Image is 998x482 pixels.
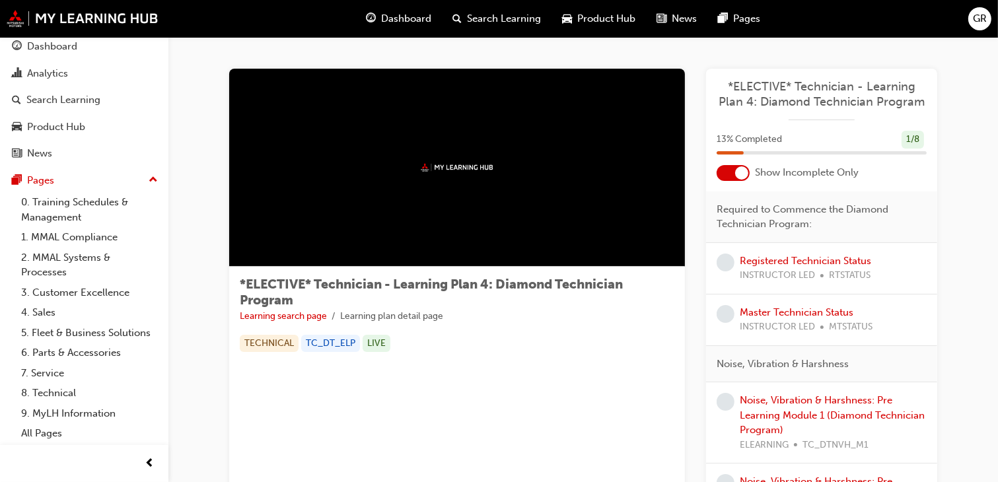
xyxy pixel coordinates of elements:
span: Dashboard [382,11,432,26]
span: 13 % Completed [717,132,782,147]
a: Product Hub [5,115,163,139]
a: guage-iconDashboard [356,5,443,32]
a: 5. Fleet & Business Solutions [16,323,163,343]
span: car-icon [12,121,22,133]
div: News [27,146,52,161]
a: news-iconNews [647,5,708,32]
span: pages-icon [12,175,22,187]
a: Analytics [5,61,163,86]
span: guage-icon [12,41,22,53]
a: 1. MMAL Compliance [16,227,163,248]
span: news-icon [12,148,22,160]
img: mmal [421,163,493,172]
div: Pages [27,173,54,188]
span: learningRecordVerb_NONE-icon [717,254,734,271]
div: Search Learning [26,92,100,108]
button: GR [968,7,991,30]
span: search-icon [12,94,21,106]
span: prev-icon [145,456,155,472]
a: search-iconSearch Learning [443,5,552,32]
a: 6. Parts & Accessories [16,343,163,363]
div: Analytics [27,66,68,81]
a: 0. Training Schedules & Management [16,192,163,227]
span: *ELECTIVE* Technician - Learning Plan 4: Diamond Technician Program [240,277,623,308]
a: 7. Service [16,363,163,384]
a: Search Learning [5,88,163,112]
span: Required to Commence the Diamond Technician Program: [717,202,916,232]
a: Registered Technician Status [740,255,871,267]
span: Product Hub [578,11,636,26]
span: guage-icon [367,11,376,27]
span: RTSTATUS [829,268,871,283]
a: pages-iconPages [708,5,771,32]
span: INSTRUCTOR LED [740,268,815,283]
a: 8. Technical [16,383,163,403]
a: 4. Sales [16,302,163,323]
a: 2. MMAL Systems & Processes [16,248,163,283]
span: learningRecordVerb_NONE-icon [717,305,734,323]
div: Dashboard [27,39,77,54]
span: up-icon [149,172,158,189]
a: All Pages [16,423,163,444]
li: Learning plan detail page [340,309,443,324]
a: Master Technician Status [740,306,853,318]
a: car-iconProduct Hub [552,5,647,32]
span: Search Learning [468,11,542,26]
div: TC_DT_ELP [301,335,360,353]
span: ELEARNING [740,438,789,453]
button: Pages [5,168,163,193]
span: Pages [734,11,761,26]
div: TECHNICAL [240,335,299,353]
span: news-icon [657,11,667,27]
div: 1 / 8 [902,131,924,149]
span: MTSTATUS [829,320,873,335]
img: mmal [7,10,159,27]
div: LIVE [363,335,390,353]
span: News [672,11,697,26]
span: search-icon [453,11,462,27]
a: News [5,141,163,166]
span: Show Incomplete Only [755,165,859,180]
span: GR [973,11,987,26]
span: Noise, Vibration & Harshness [717,357,849,372]
a: 3. Customer Excellence [16,283,163,303]
a: Learning search page [240,310,327,322]
a: 9. MyLH Information [16,403,163,424]
a: Dashboard [5,34,163,59]
a: *ELECTIVE* Technician - Learning Plan 4: Diamond Technician Program [717,79,927,109]
span: car-icon [563,11,573,27]
span: chart-icon [12,68,22,80]
span: pages-icon [719,11,729,27]
div: Product Hub [27,120,85,135]
span: learningRecordVerb_NONE-icon [717,393,734,411]
a: Noise, Vibration & Harshness: Pre Learning Module 1 (Diamond Technician Program) [740,394,925,436]
button: DashboardAnalyticsSearch LearningProduct HubNews [5,32,163,168]
span: TC_DTNVH_M1 [802,438,869,453]
span: INSTRUCTOR LED [740,320,815,335]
